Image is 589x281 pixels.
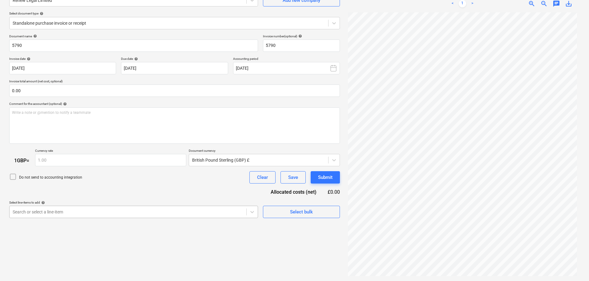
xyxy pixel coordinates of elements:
[263,39,340,52] input: Invoice number
[9,79,340,85] p: Invoice total amount (net cost, optional)
[280,171,306,184] button: Save
[19,175,82,180] p: Do not send to accounting integration
[121,62,228,74] input: Due date not specified
[121,57,228,61] div: Due date
[38,12,43,15] span: help
[62,102,67,106] span: help
[9,34,258,38] div: Document name
[9,158,35,163] div: 1 GBP =
[9,102,340,106] div: Comment for the accountant (optional)
[233,57,340,62] p: Accounting period
[558,251,589,281] iframe: Chat Widget
[35,149,186,154] p: Currency rate
[32,34,37,38] span: help
[263,206,340,218] button: Select bulk
[257,173,268,181] div: Clear
[9,39,258,52] input: Document name
[9,11,340,15] div: Select document type
[233,62,340,74] button: [DATE]
[297,34,302,38] span: help
[263,34,340,38] div: Invoice number (optional)
[40,201,45,205] span: help
[189,149,340,154] p: Document currency
[318,173,333,181] div: Submit
[9,200,258,205] div: Select line-items to add
[326,188,340,196] div: £0.00
[9,85,340,97] input: Invoice total amount (net cost, optional)
[133,57,138,61] span: help
[9,57,116,61] div: Invoice date
[260,188,326,196] div: Allocated costs (net)
[311,171,340,184] button: Submit
[290,208,313,216] div: Select bulk
[26,57,30,61] span: help
[9,62,116,74] input: Invoice date not specified
[249,171,276,184] button: Clear
[288,173,298,181] div: Save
